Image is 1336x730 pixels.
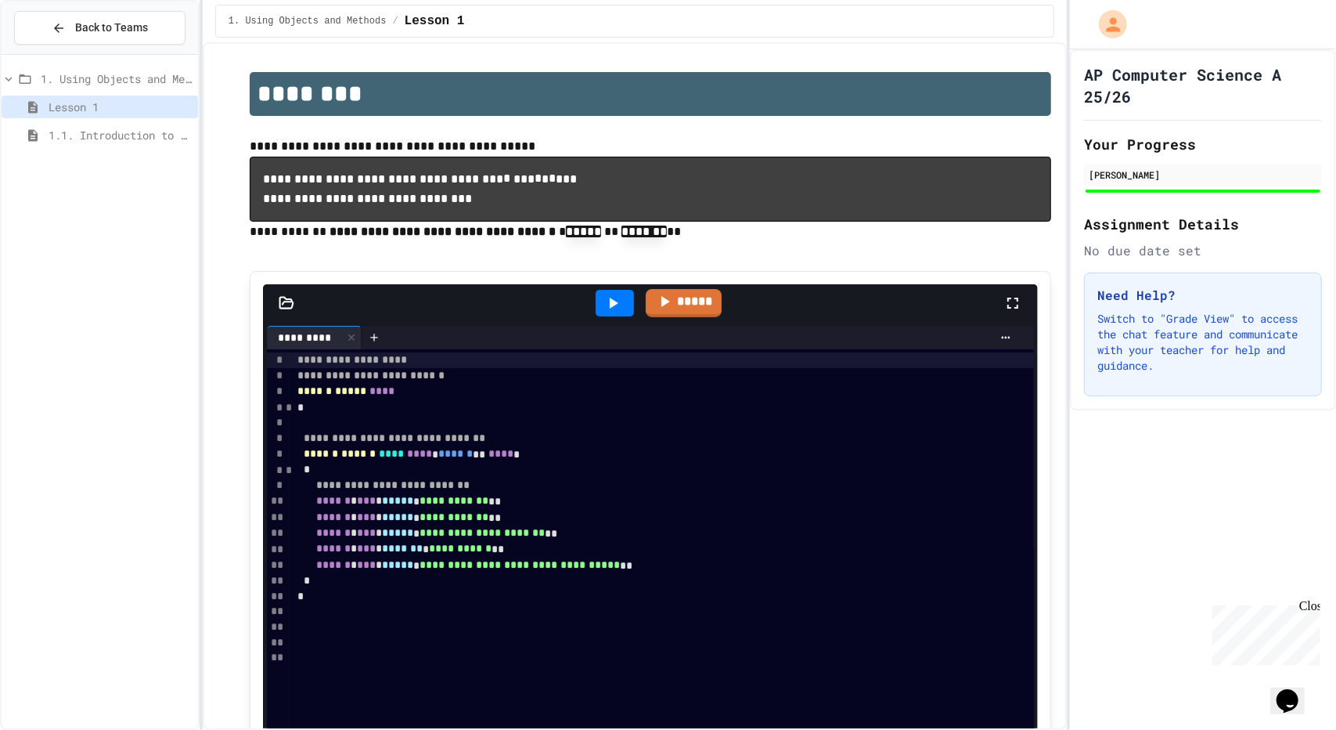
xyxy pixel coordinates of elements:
div: No due date set [1084,241,1322,260]
div: [PERSON_NAME] [1089,168,1317,182]
span: Lesson 1 [49,99,192,115]
h1: AP Computer Science A 25/26 [1084,63,1322,107]
span: 1. Using Objects and Methods [229,15,387,27]
span: 1. Using Objects and Methods [41,70,192,87]
div: My Account [1082,6,1131,42]
span: Back to Teams [75,20,148,36]
h2: Your Progress [1084,133,1322,155]
iframe: chat widget [1206,599,1320,666]
p: Switch to "Grade View" to access the chat feature and communicate with your teacher for help and ... [1097,311,1309,374]
h3: Need Help? [1097,286,1309,305]
span: Lesson 1 [405,12,465,31]
span: / [392,15,398,27]
span: 1.1. Introduction to Algorithms, Programming, and Compilers [49,127,192,143]
div: Chat with us now!Close [6,6,108,99]
iframe: chat widget [1270,667,1320,714]
h2: Assignment Details [1084,213,1322,235]
button: Back to Teams [14,11,185,45]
